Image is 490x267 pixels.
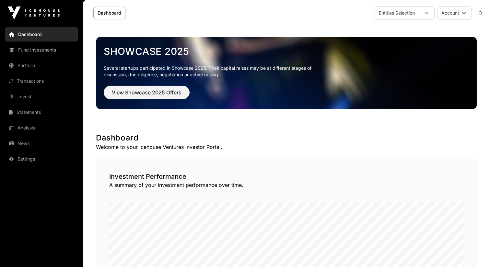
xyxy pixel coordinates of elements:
a: Transactions [5,74,78,88]
iframe: Chat Widget [458,236,490,267]
a: Statements [5,105,78,119]
a: Settings [5,152,78,166]
p: Several startups participated in Showcase 2025. Their capital raises may be at different stages o... [104,65,321,78]
button: Account [437,6,472,19]
a: Fund Investments [5,43,78,57]
a: Portfolio [5,58,78,73]
a: Invest [5,90,78,104]
p: Welcome to your Icehouse Ventures Investor Portal. [96,143,477,151]
p: A summary of your investment performance over time. [109,181,464,189]
a: Analysis [5,121,78,135]
div: Entities Selection [375,7,419,19]
a: Dashboard [93,7,125,19]
span: View Showcase 2025 Offers [112,89,181,96]
img: Showcase 2025 [96,37,477,109]
a: Showcase 2025 [104,45,469,57]
a: Dashboard [5,27,78,42]
a: News [5,136,78,151]
button: View Showcase 2025 Offers [104,86,190,99]
img: Icehouse Ventures Logo [8,6,60,19]
a: View Showcase 2025 Offers [104,92,190,99]
h2: Investment Performance [109,172,464,181]
h1: Dashboard [96,133,477,143]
